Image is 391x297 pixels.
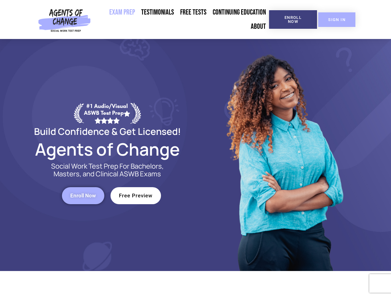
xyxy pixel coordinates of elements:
[106,5,138,19] a: Exam Prep
[70,193,96,198] span: Enroll Now
[62,187,104,204] a: Enroll Now
[19,142,196,156] h2: Agents of Change
[44,162,171,178] p: Social Work Test Prep For Bachelors, Masters, and Clinical ASWB Exams
[269,10,317,29] a: Enroll Now
[84,103,130,123] div: #1 Audio/Visual ASWB Test Prep
[177,5,210,19] a: Free Tests
[279,15,307,24] span: Enroll Now
[93,5,269,34] nav: Menu
[328,18,345,22] span: SIGN IN
[318,12,355,27] a: SIGN IN
[138,5,177,19] a: Testimonials
[248,19,269,34] a: About
[222,39,346,271] img: Website Image 1 (1)
[210,5,269,19] a: Continuing Education
[119,193,153,198] span: Free Preview
[19,127,196,136] h2: Build Confidence & Get Licensed!
[111,187,161,204] a: Free Preview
